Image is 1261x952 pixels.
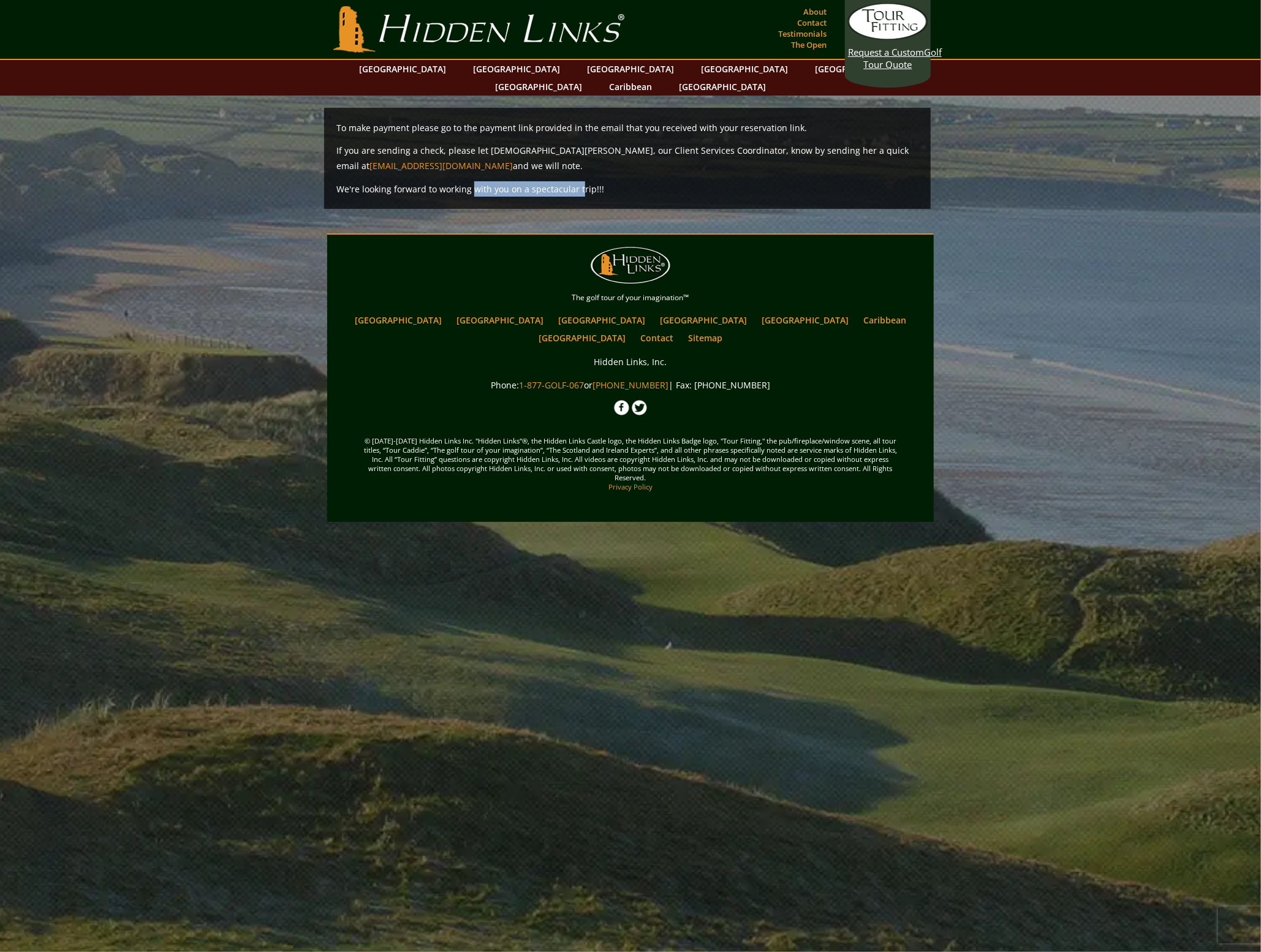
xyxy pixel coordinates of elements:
[857,311,912,329] a: Caribbean
[330,418,931,510] span: © [DATE]-[DATE] Hidden Links Inc. "Hidden Links"®, the Hidden Links Castle logo, the Hidden Links...
[755,311,855,329] a: [GEOGRAPHIC_DATA]
[353,60,452,78] a: [GEOGRAPHIC_DATA]
[519,379,584,391] a: 1-877-GOLF-067
[634,329,680,347] a: Contact
[809,60,908,78] a: [GEOGRAPHIC_DATA]
[603,78,658,96] a: Caribbean
[695,60,794,78] a: [GEOGRAPHIC_DATA]
[330,291,931,304] p: The golf tour of your imagination™
[552,311,651,329] a: [GEOGRAPHIC_DATA]
[581,60,680,78] a: [GEOGRAPHIC_DATA]
[336,143,918,173] p: If you are sending a check, please let [DEMOGRAPHIC_DATA][PERSON_NAME], our Client Services Coord...
[682,329,729,347] a: Sitemap
[794,14,830,31] a: Contact
[489,78,588,96] a: [GEOGRAPHIC_DATA]
[349,311,448,329] a: [GEOGRAPHIC_DATA]
[673,78,772,96] a: [GEOGRAPHIC_DATA]
[330,354,931,369] p: Hidden Links, Inc.
[532,329,632,347] a: [GEOGRAPHIC_DATA]
[450,311,550,329] a: [GEOGRAPHIC_DATA]
[467,60,566,78] a: [GEOGRAPHIC_DATA]
[632,400,647,415] img: Twitter
[848,3,928,70] a: Request a CustomGolf Tour Quote
[788,36,830,53] a: The Open
[593,379,668,391] a: [PHONE_NUMBER]
[775,25,830,42] a: Testimonials
[654,311,753,329] a: [GEOGRAPHIC_DATA]
[336,120,918,135] p: To make payment please go to the payment link provided in the email that you received with your r...
[369,160,513,172] a: [EMAIL_ADDRESS][DOMAIN_NAME]
[330,377,931,393] p: Phone: or | Fax: [PHONE_NUMBER]
[614,400,629,415] img: Facebook
[848,46,924,58] span: Request a Custom
[608,482,653,491] a: Privacy Policy
[800,3,830,20] a: About
[336,181,918,197] p: We're looking forward to working with you on a spectacular trip!!!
